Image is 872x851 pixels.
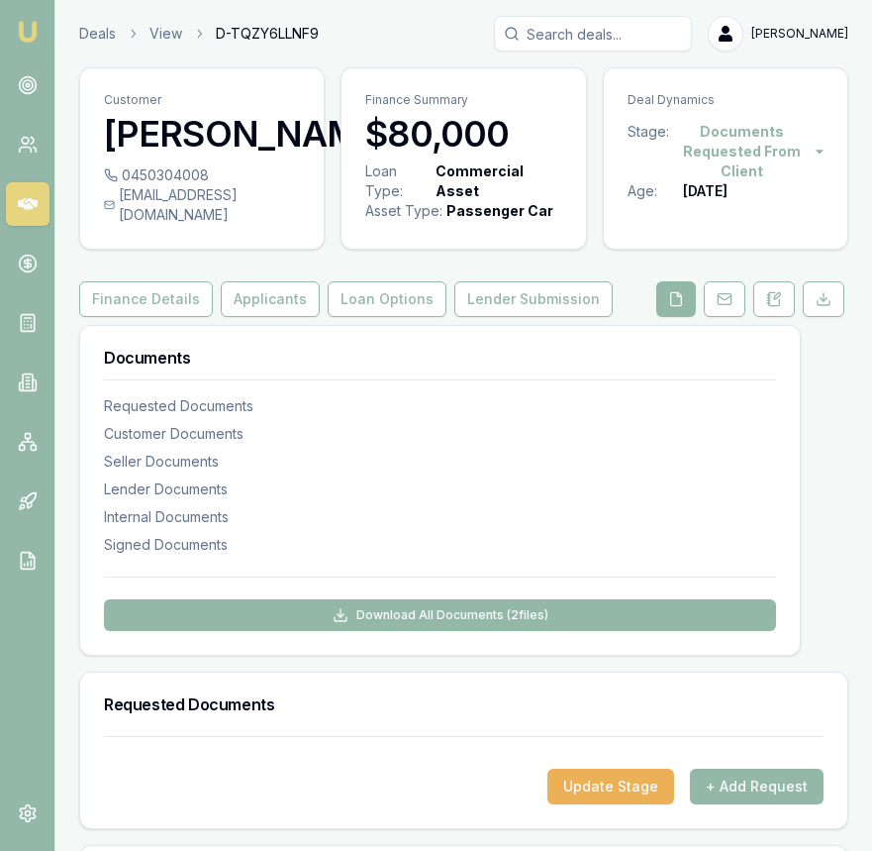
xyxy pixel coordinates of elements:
[547,769,674,804] button: Update Stage
[328,281,446,317] button: Loan Options
[217,281,324,317] a: Applicants
[324,281,450,317] a: Loan Options
[365,92,561,108] p: Finance Summary
[669,122,824,181] button: Documents Requested From Client
[104,185,300,225] div: [EMAIL_ADDRESS][DOMAIN_NAME]
[216,24,319,44] span: D-TQZY6LLNF9
[79,24,116,44] a: Deals
[104,165,300,185] div: 0450304008
[79,281,217,317] a: Finance Details
[16,20,40,44] img: emu-icon-u.png
[628,92,824,108] p: Deal Dynamics
[628,122,669,181] div: Stage:
[450,281,617,317] a: Lender Submission
[494,16,692,52] input: Search deals
[104,114,300,154] h3: [PERSON_NAME]
[104,479,776,499] div: Lender Documents
[628,181,683,201] div: Age:
[104,507,776,527] div: Internal Documents
[446,201,553,221] div: Passenger Car
[365,114,561,154] h3: $80,000
[104,396,776,416] div: Requested Documents
[104,424,776,444] div: Customer Documents
[104,92,300,108] p: Customer
[104,452,776,472] div: Seller Documents
[104,350,776,366] h3: Documents
[683,181,727,201] div: [DATE]
[221,281,320,317] button: Applicants
[751,26,848,42] span: [PERSON_NAME]
[104,696,824,712] h3: Requested Documents
[104,535,776,555] div: Signed Documents
[454,281,613,317] button: Lender Submission
[79,281,213,317] button: Finance Details
[79,24,319,44] nav: breadcrumb
[149,24,182,44] a: View
[104,599,776,631] button: Download All Documents (2files)
[365,161,432,201] div: Loan Type:
[365,201,442,221] div: Asset Type :
[436,161,557,201] div: Commercial Asset
[690,769,824,804] button: + Add Request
